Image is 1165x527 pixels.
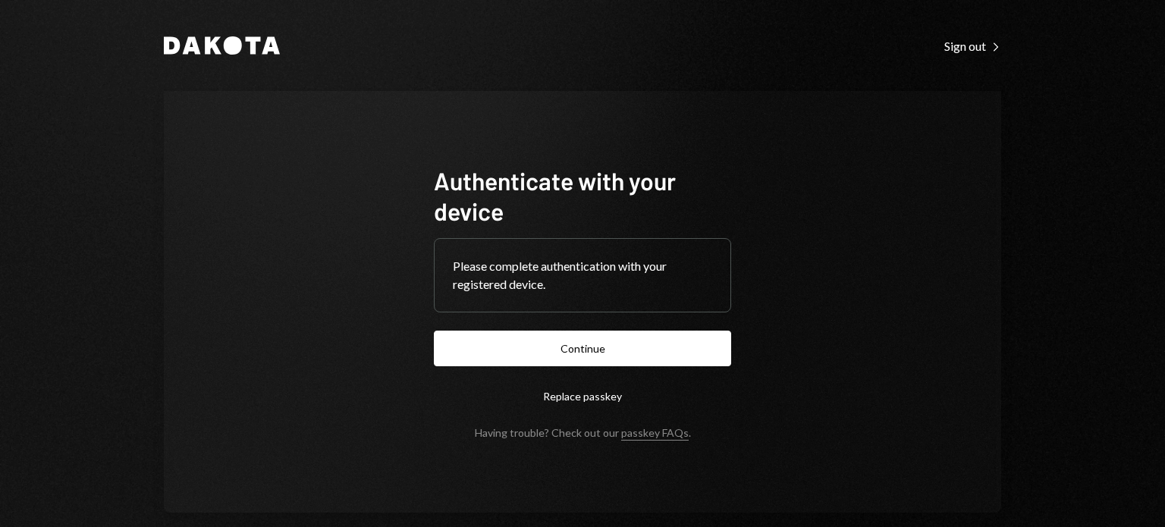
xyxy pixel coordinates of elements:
button: Continue [434,331,731,366]
h1: Authenticate with your device [434,165,731,226]
div: Having trouble? Check out our . [475,426,691,439]
div: Sign out [944,39,1001,54]
div: Please complete authentication with your registered device. [453,257,712,293]
button: Replace passkey [434,378,731,414]
a: Sign out [944,37,1001,54]
a: passkey FAQs [621,426,689,441]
